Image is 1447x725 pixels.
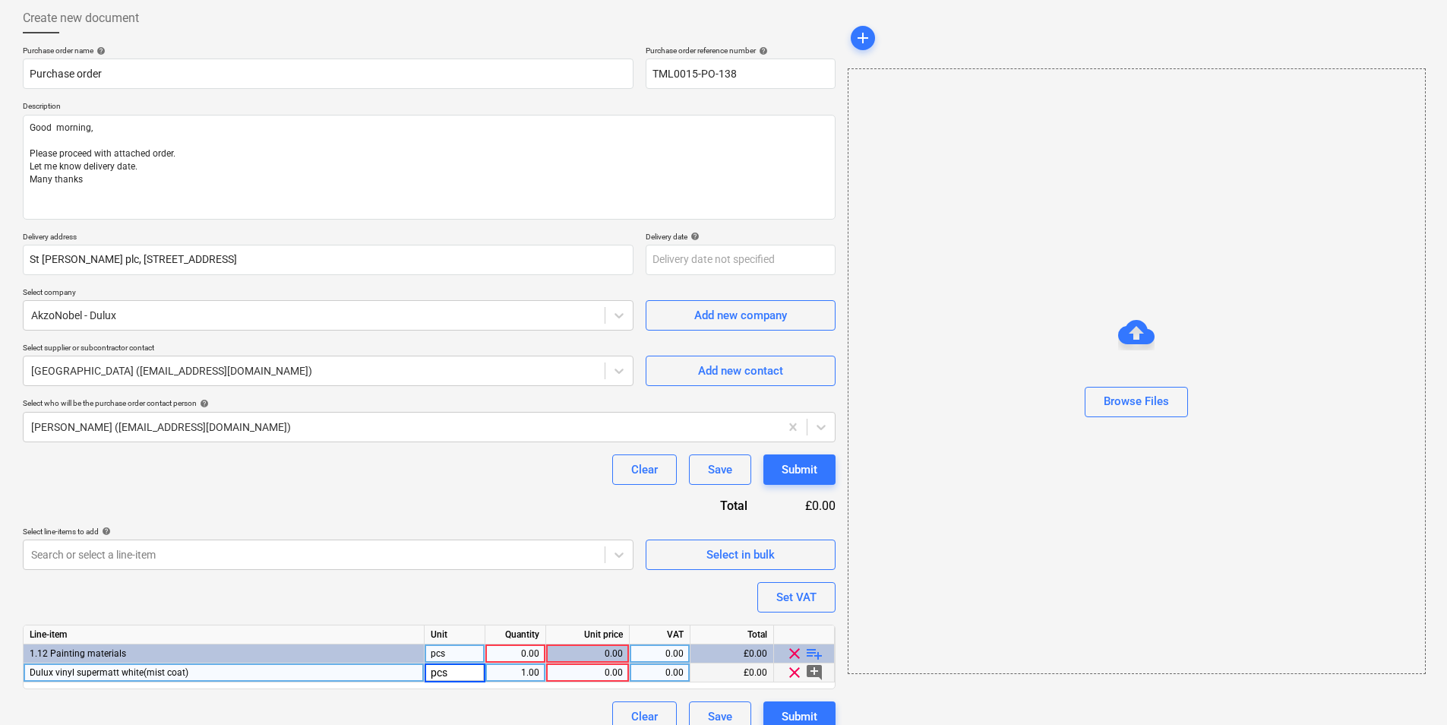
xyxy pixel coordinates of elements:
div: Add new company [694,306,787,325]
button: Add new company [646,300,836,331]
div: Browse Files [1104,391,1169,411]
p: Select company [23,287,633,300]
span: playlist_add [805,644,823,663]
span: clear [785,663,804,682]
div: pcs [425,644,485,663]
div: 0.00 [552,663,623,682]
div: £0.00 [772,497,836,514]
div: Purchase order name [23,46,633,55]
div: Select who will be the purchase order contact person [23,398,836,408]
span: help [93,46,106,55]
div: Save [708,460,732,480]
span: Create new document [23,9,139,27]
div: Select line-items to add [23,527,633,537]
p: Description [23,101,836,114]
div: Total [638,497,772,514]
div: Line-item [24,625,425,644]
input: Document name [23,59,633,89]
div: Delivery date [646,232,836,242]
button: Browse Files [1085,387,1188,417]
span: add [854,29,872,47]
div: £0.00 [690,644,774,663]
button: Select in bulk [646,540,836,570]
div: Select in bulk [706,545,775,565]
span: Dulux vinyl supermatt white(mist coat) [30,667,188,678]
span: add_comment [805,663,823,682]
div: 0.00 [636,663,684,682]
div: Unit price [546,625,630,644]
p: Select supplier or subcontractor contact [23,343,633,356]
input: Delivery date not specified [646,245,836,275]
div: 0.00 [636,644,684,663]
div: Add new contact [698,361,783,381]
span: clear [785,644,804,663]
span: help [99,527,111,536]
button: Save [689,454,751,485]
div: VAT [630,625,690,644]
input: Delivery address [23,245,633,275]
div: 0.00 [491,644,539,663]
span: 1.12 Painting materials [30,648,126,659]
button: Submit [763,454,836,485]
div: Set VAT [776,587,817,607]
div: Submit [782,460,817,480]
button: Set VAT [757,582,836,613]
textarea: Good morning, Please proceed with attached order. Let me know delivery date. Many thanks [23,115,836,220]
span: help [756,46,768,55]
div: Purchase order reference number [646,46,836,55]
input: Reference number [646,59,836,89]
div: Total [690,625,774,644]
button: Add new contact [646,356,836,386]
button: Clear [612,454,677,485]
p: Delivery address [23,232,633,245]
div: Quantity [485,625,546,644]
div: 0.00 [552,644,623,663]
div: Unit [425,625,485,644]
span: help [197,399,209,408]
div: Browse Files [848,68,1426,674]
div: £0.00 [690,663,774,682]
span: help [687,232,700,241]
div: Clear [631,460,658,480]
div: 1.00 [491,663,539,682]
